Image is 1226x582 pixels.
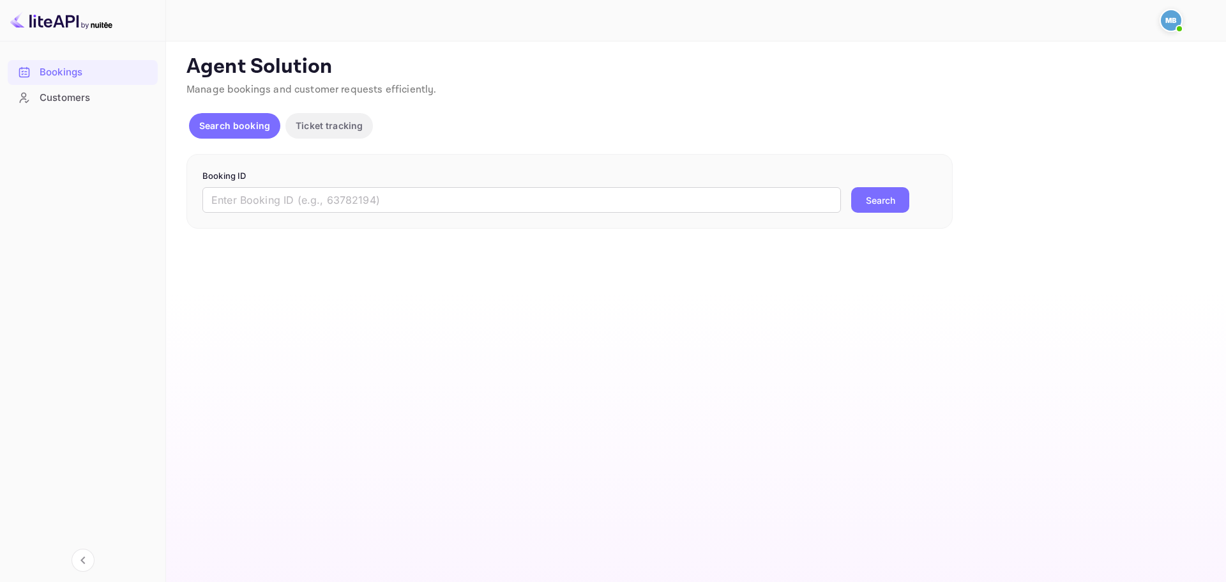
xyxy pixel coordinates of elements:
p: Agent Solution [186,54,1203,80]
div: Bookings [40,65,151,80]
button: Collapse navigation [72,549,95,572]
p: Search booking [199,119,270,132]
img: Mohcine Belkhir [1161,10,1181,31]
p: Booking ID [202,170,937,183]
button: Search [851,187,909,213]
a: Customers [8,86,158,109]
div: Customers [40,91,151,105]
div: Bookings [8,60,158,85]
input: Enter Booking ID (e.g., 63782194) [202,187,841,213]
p: Ticket tracking [296,119,363,132]
div: Customers [8,86,158,111]
span: Manage bookings and customer requests efficiently. [186,83,437,96]
a: Bookings [8,60,158,84]
img: LiteAPI logo [10,10,112,31]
